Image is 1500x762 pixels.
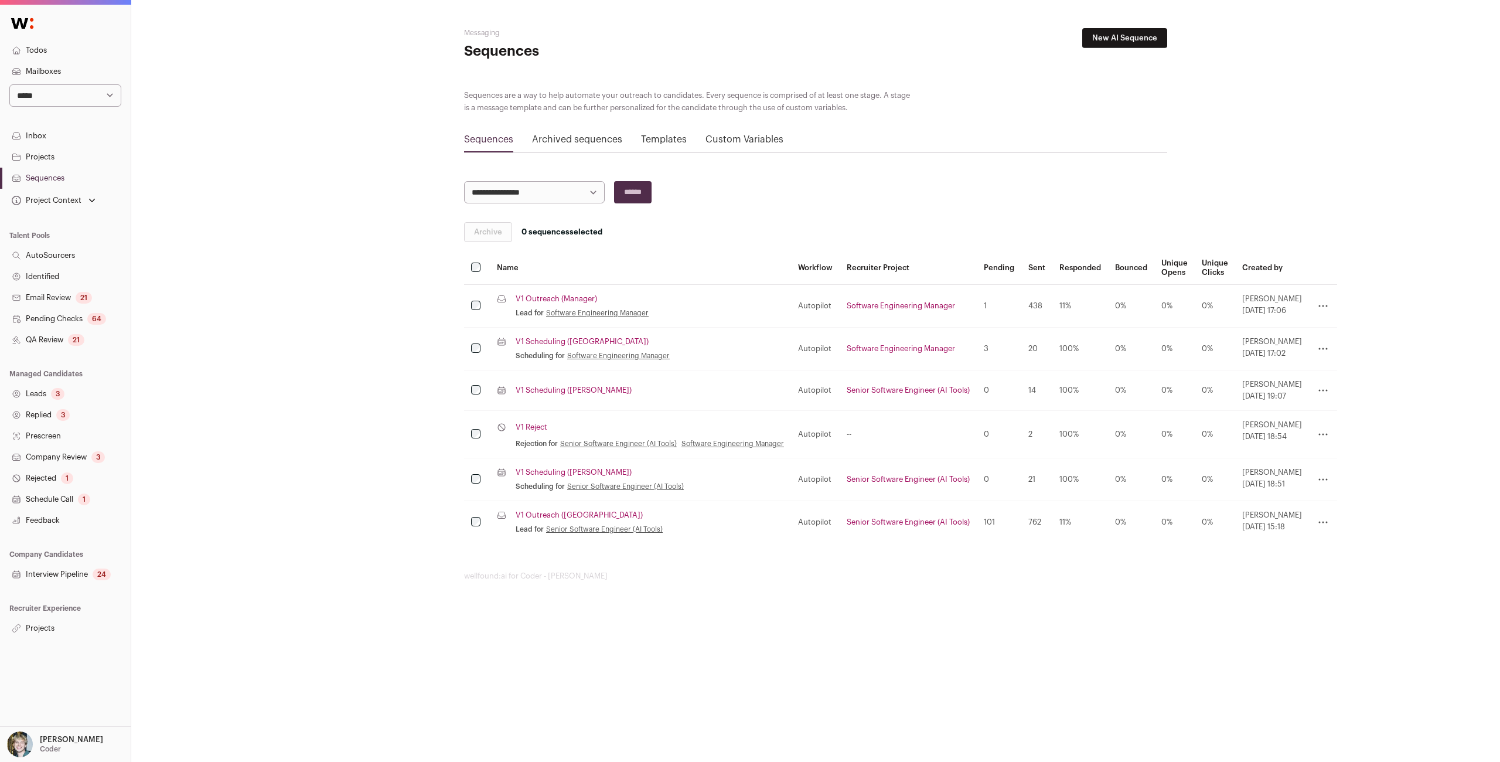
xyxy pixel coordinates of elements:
td: Autopilot [791,370,840,411]
h2: Messaging [464,28,698,38]
a: V1 Scheduling ([PERSON_NAME]) [516,468,632,477]
span: [DATE] 17:02 [1242,349,1302,358]
a: Software Engineering Manager [681,439,784,448]
div: 64 [87,313,106,325]
a: Software Engineering Manager [847,345,955,352]
a: Senior Software Engineer (AI Tools) [560,439,677,448]
td: 100% [1052,328,1108,370]
h1: Sequences [464,42,698,61]
td: 0% [1195,370,1235,411]
span: [DATE] 19:07 [1242,392,1302,401]
td: 0% [1108,501,1154,544]
th: Bounced [1108,251,1154,285]
div: 24 [93,569,111,580]
div: 3 [51,388,64,400]
td: 100% [1052,458,1108,501]
a: V1 Scheduling ([GEOGRAPHIC_DATA]) [516,337,649,346]
td: 0% [1195,285,1235,328]
th: Pending [977,251,1021,285]
td: 0 [977,370,1021,411]
td: Autopilot [791,328,840,370]
span: Rejection for [516,439,558,448]
td: 100% [1052,370,1108,411]
td: 21 [1021,458,1052,501]
div: Project Context [9,196,81,205]
th: Recruiter Project [840,251,977,285]
span: selected [521,227,602,237]
div: 21 [76,292,92,304]
td: [PERSON_NAME] [1235,285,1309,325]
a: Senior Software Engineer (AI Tools) [847,386,970,394]
td: 0% [1154,370,1195,411]
div: 3 [91,451,105,463]
a: V1 Outreach (Manager) [516,294,597,304]
td: Autopilot [791,501,840,544]
td: 0% [1108,370,1154,411]
span: Lead for [516,525,544,534]
a: Senior Software Engineer (AI Tools) [546,525,663,534]
td: [PERSON_NAME] [1235,458,1309,498]
td: Autopilot [791,285,840,328]
td: 0 [977,411,1021,458]
p: Coder [40,744,61,754]
td: 100% [1052,411,1108,458]
td: 0% [1195,328,1235,370]
a: Templates [641,135,687,144]
button: Open dropdown [5,732,105,757]
td: 0% [1108,458,1154,501]
td: [PERSON_NAME] [1235,411,1309,451]
div: 1 [61,472,73,484]
td: 0% [1108,411,1154,458]
a: Software Engineering Manager [847,302,955,309]
span: [DATE] 18:54 [1242,432,1302,441]
td: 762 [1021,501,1052,544]
a: Custom Variables [705,135,783,144]
td: 0% [1154,458,1195,501]
th: Created by [1235,251,1309,285]
td: [PERSON_NAME] [1235,370,1309,410]
img: Wellfound [5,12,40,35]
td: [PERSON_NAME] [1235,501,1309,541]
td: 0% [1108,328,1154,370]
td: 11% [1052,285,1108,328]
td: 101 [977,501,1021,544]
td: 0 [977,458,1021,501]
div: Sequences are a way to help automate your outreach to candidates. Every sequence is comprised of ... [464,89,914,114]
span: [DATE] 15:18 [1242,522,1302,532]
footer: wellfound:ai for Coder - [PERSON_NAME] [464,571,1167,581]
td: [PERSON_NAME] [1235,328,1309,368]
td: -- [840,411,977,458]
span: Scheduling for [516,351,565,360]
a: Software Engineering Manager [567,351,670,360]
td: 0% [1154,285,1195,328]
th: Unique Clicks [1195,251,1235,285]
a: Software Engineering Manager [546,308,649,318]
span: Scheduling for [516,482,565,491]
a: Senior Software Engineer (AI Tools) [847,518,970,526]
a: Senior Software Engineer (AI Tools) [567,482,684,491]
th: Unique Opens [1154,251,1195,285]
td: 0% [1195,458,1235,501]
td: 0% [1108,285,1154,328]
a: Senior Software Engineer (AI Tools) [847,475,970,483]
td: Autopilot [791,458,840,501]
img: 6494470-medium_jpg [7,732,33,757]
span: [DATE] 18:51 [1242,479,1302,489]
td: 20 [1021,328,1052,370]
td: 2 [1021,411,1052,458]
a: V1 Reject [516,423,547,432]
span: Lead for [516,308,544,318]
div: 3 [56,409,70,421]
td: 0% [1195,411,1235,458]
th: Responded [1052,251,1108,285]
td: 14 [1021,370,1052,411]
div: 21 [68,334,84,346]
td: 0% [1195,501,1235,544]
a: New AI Sequence [1082,28,1167,48]
a: V1 Scheduling ([PERSON_NAME]) [516,386,632,395]
td: 1 [977,285,1021,328]
td: 0% [1154,328,1195,370]
td: 438 [1021,285,1052,328]
th: Sent [1021,251,1052,285]
th: Name [490,251,791,285]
